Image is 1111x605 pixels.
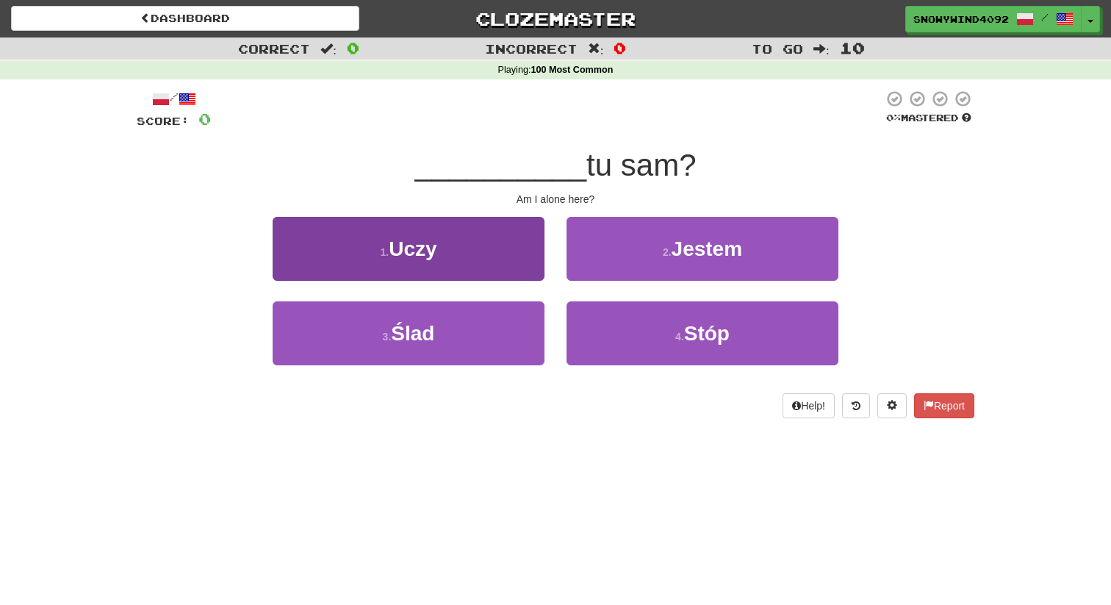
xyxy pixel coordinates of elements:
[485,41,578,56] span: Incorrect
[383,331,392,343] small: 3 .
[588,43,604,55] span: :
[684,322,730,345] span: Stóp
[1041,12,1049,22] span: /
[531,65,613,75] strong: 100 Most Common
[198,110,211,128] span: 0
[415,148,587,182] span: __________
[905,6,1082,32] a: SnowyWind4092 /
[813,43,830,55] span: :
[783,393,835,418] button: Help!
[672,237,743,260] span: Jestem
[840,39,865,57] span: 10
[842,393,870,418] button: Round history (alt+y)
[273,301,544,365] button: 3.Ślad
[663,246,672,258] small: 2 .
[913,12,1009,26] span: SnowyWind4092
[886,112,901,123] span: 0 %
[137,90,211,108] div: /
[567,301,838,365] button: 4.Stóp
[389,237,436,260] span: Uczy
[914,393,974,418] button: Report
[320,43,337,55] span: :
[137,192,974,207] div: Am I alone here?
[752,41,803,56] span: To go
[391,322,434,345] span: Ślad
[675,331,684,343] small: 4 .
[380,246,389,258] small: 1 .
[238,41,310,56] span: Correct
[11,6,359,31] a: Dashboard
[347,39,359,57] span: 0
[273,217,544,281] button: 1.Uczy
[614,39,626,57] span: 0
[137,115,190,127] span: Score:
[567,217,838,281] button: 2.Jestem
[883,112,974,125] div: Mastered
[586,148,696,182] span: tu sam?
[381,6,730,32] a: Clozemaster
